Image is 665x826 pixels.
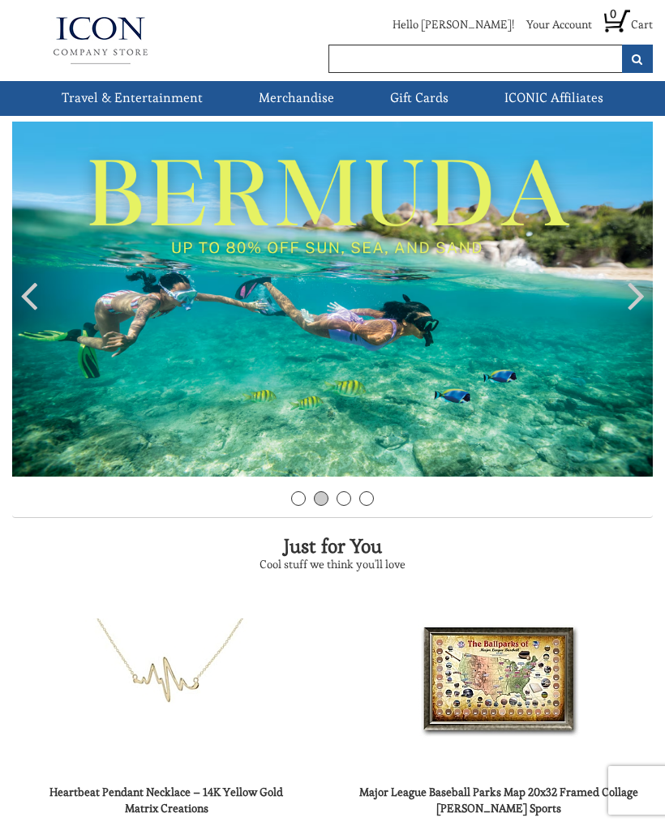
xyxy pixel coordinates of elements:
img: Major League Baseball Parks Map 20x32 Framed Collage [418,618,580,740]
a: Your Account [526,17,592,32]
a: 0 Cart [604,17,653,32]
img: Bermuda [12,122,653,477]
a: 3 [337,491,351,506]
a: Merchandise [252,81,341,116]
a: 4 [359,491,374,506]
li: Hello [PERSON_NAME]! [380,16,514,41]
h3: Cool stuff we think you'll love [12,559,653,571]
a: Major League Baseball Parks Map 20x32 Framed Collage[PERSON_NAME] Sports [359,785,638,815]
a: Heartbeat Pendant Necklace – 14K Yellow GoldMatrix Creations [49,785,283,815]
a: Travel & Entertainment [55,81,209,116]
a: 2 [314,491,328,506]
img: Heartbeat Pendant Necklace – 14K Yellow Gold [85,618,247,740]
h2: Just for You [12,534,653,559]
a: Gift Cards [384,81,455,116]
a: ICONIC Affiliates [498,81,610,116]
a: 1 [291,491,306,506]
